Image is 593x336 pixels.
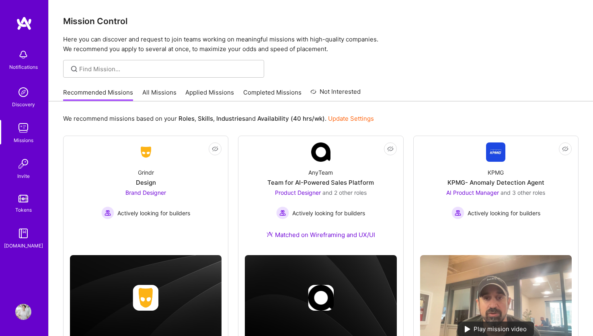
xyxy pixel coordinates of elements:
span: Actively looking for builders [468,209,540,217]
span: AI Product Manager [446,189,499,196]
div: KPMG [488,168,504,177]
a: Completed Missions [243,88,302,101]
b: Roles [179,115,195,122]
b: Skills [198,115,213,122]
a: Not Interested [310,87,361,101]
img: Company logo [308,285,334,311]
a: Applied Missions [185,88,234,101]
img: teamwork [15,120,31,136]
a: All Missions [142,88,176,101]
h3: Mission Control [63,16,579,26]
img: Company Logo [486,142,505,162]
span: Actively looking for builders [292,209,365,217]
div: Notifications [9,63,38,71]
div: Missions [14,136,33,144]
div: Tokens [15,206,32,214]
i: icon EyeClosed [212,146,218,152]
a: Recommended Missions [63,88,133,101]
span: Product Designer [275,189,321,196]
i: icon EyeClosed [387,146,394,152]
span: Actively looking for builders [117,209,190,217]
p: Here you can discover and request to join teams working on meaningful missions with high-quality ... [63,35,579,54]
img: play [465,326,470,332]
img: tokens [18,195,28,202]
b: Industries [216,115,245,122]
span: and 3 other roles [501,189,545,196]
b: Availability (40 hrs/wk) [257,115,325,122]
div: Invite [17,172,30,180]
img: Actively looking for builders [276,206,289,219]
span: and 2 other roles [322,189,367,196]
div: Grindr [138,168,154,177]
i: icon SearchGrey [70,64,79,74]
p: We recommend missions based on your , , and . [63,114,374,123]
div: KPMG- Anomaly Detection Agent [447,178,544,187]
a: Update Settings [328,115,374,122]
div: Design [136,178,156,187]
img: bell [15,47,31,63]
img: User Avatar [15,304,31,320]
img: Company logo [133,285,159,311]
span: Brand Designer [125,189,166,196]
div: AnyTeam [308,168,333,177]
div: [DOMAIN_NAME] [4,241,43,250]
img: Company Logo [311,142,330,162]
img: Actively looking for builders [101,206,114,219]
img: Invite [15,156,31,172]
img: Ateam Purple Icon [267,231,273,237]
div: Discovery [12,100,35,109]
img: discovery [15,84,31,100]
input: Find Mission... [79,65,258,73]
img: Actively looking for builders [451,206,464,219]
div: Team for AI-Powered Sales Platform [267,178,374,187]
img: Company Logo [136,145,156,159]
div: Matched on Wireframing and UX/UI [267,231,375,239]
i: icon EyeClosed [562,146,568,152]
img: logo [16,16,32,31]
img: guide book [15,225,31,241]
